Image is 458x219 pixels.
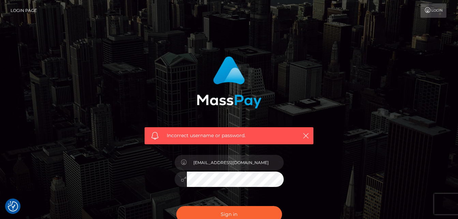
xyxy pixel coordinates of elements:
button: Consent Preferences [8,201,18,211]
a: Login Page [11,3,37,18]
span: Incorrect username or password. [167,132,291,139]
img: Revisit consent button [8,201,18,211]
a: Login [420,3,446,18]
img: MassPay Login [197,56,262,108]
input: Username... [187,155,284,170]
